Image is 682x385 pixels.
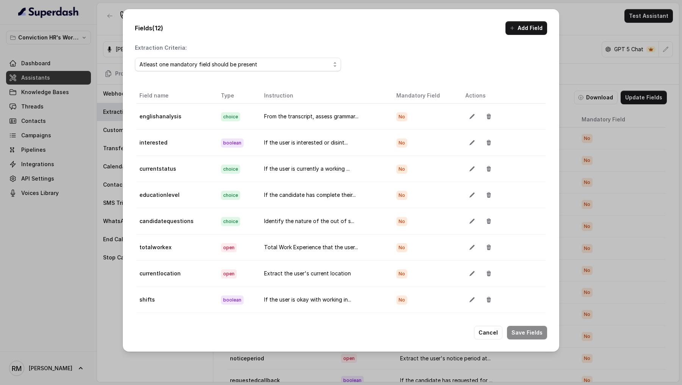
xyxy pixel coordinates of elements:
td: If the user is interested or disint... [258,130,390,156]
td: currentlocation [136,261,215,287]
button: Atleast one mandatory field should be present [135,58,341,71]
span: boolean [221,138,244,148]
th: Type [215,88,258,104]
button: Add Field [505,21,547,35]
span: No [396,112,407,121]
th: Actions [459,88,546,104]
span: No [396,191,407,200]
div: Atleast one mandatory field should be present [139,60,330,69]
span: open [221,269,237,278]
p: Extraction Criteria: [135,44,187,52]
td: currentsalary [136,313,215,339]
span: boolean [221,295,244,305]
td: candidatequestions [136,208,215,234]
td: shifts [136,287,215,313]
span: No [396,165,407,174]
p: Fields (12) [135,24,163,33]
span: choice [221,217,240,226]
td: Extract the user's current location [258,261,390,287]
td: If the candidate has complete their... [258,182,390,208]
td: totalworkex [136,234,215,261]
th: Field name [136,88,215,104]
th: Instruction [258,88,390,104]
td: currentstatus [136,156,215,182]
span: No [396,269,407,278]
td: Total Work Experience that the user... [258,234,390,261]
td: Identify the nature of the out of s... [258,208,390,234]
td: englishanalysis [136,104,215,130]
span: No [396,243,407,252]
span: choice [221,191,240,200]
td: educationlevel [136,182,215,208]
td: If the user is okay with working in... [258,287,390,313]
td: From the transcript, assess grammar... [258,104,390,130]
span: No [396,295,407,305]
span: No [396,217,407,226]
button: Save Fields [507,326,547,339]
span: choice [221,112,240,121]
span: choice [221,165,240,174]
td: interested [136,130,215,156]
button: Cancel [474,326,502,339]
td: If the user is currently a working ... [258,156,390,182]
th: Mandatory Field [390,88,459,104]
span: open [221,243,237,252]
td: Extract the current salary of the u... [258,313,390,339]
span: No [396,138,407,148]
